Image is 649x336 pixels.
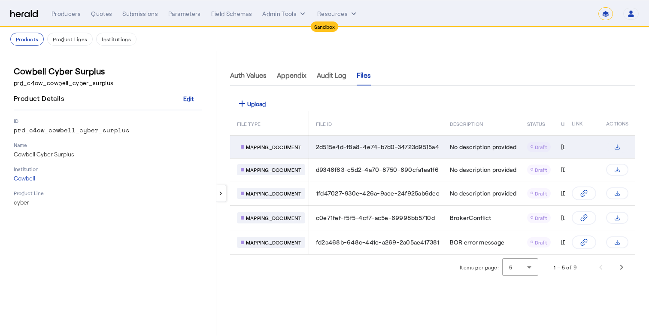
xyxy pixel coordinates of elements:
span: [DATE] 2:46 PM [561,143,604,150]
img: Herald Logo [10,10,38,18]
span: Files [357,72,371,79]
span: 1fd47027-930e-426a-9ace-24f925ab6dec [316,189,440,198]
h3: Cowbell Cyber Surplus [14,65,202,77]
p: prd_c4ow_cowbell_cyber_surplus [14,79,202,87]
button: Products [10,33,44,46]
span: No description provided [450,143,517,151]
span: [DATE] 4:39 PM [561,238,604,246]
th: Link [564,111,600,135]
div: Items per page: [460,263,499,272]
span: MAPPING_DOCUMENT [246,190,301,197]
a: Appendix [277,65,306,86]
div: Field Schemas [211,9,252,18]
span: No description provided [450,165,517,174]
span: FILE ID [316,119,332,128]
span: DESCRIPTION [450,119,483,128]
span: MAPPING_DOCUMENT [246,166,301,173]
mat-icon: add [237,98,247,109]
p: cyber [14,198,202,207]
span: [DATE] 2:41 PM [561,166,601,173]
p: Product Line [14,189,202,196]
span: BOR error message [450,238,504,247]
th: Actions [599,111,635,135]
span: [DATE] 1:19 PM [561,189,600,197]
div: Parameters [168,9,201,18]
button: Upload [230,96,273,111]
p: Name [14,141,202,148]
a: Audit Log [317,65,346,86]
span: FILE TYPE [237,119,261,128]
span: MAPPING_DOCUMENT [246,144,301,150]
p: Institution [14,165,202,172]
div: Edit [183,94,194,103]
a: Auth Values [230,65,267,86]
span: Auth Values [230,72,267,79]
span: 5 [509,264,513,270]
span: Draft [535,190,547,196]
button: Next page [611,257,632,278]
div: Quotes [91,9,112,18]
span: No description provided [450,189,517,198]
mat-icon: keyboard_arrow_left [217,189,224,197]
button: Product Lines [47,33,93,46]
div: Sandbox [311,21,339,32]
div: Producers [52,9,81,18]
span: MAPPING_DOCUMENT [246,214,301,221]
button: Edit [175,91,202,106]
span: Draft [535,167,547,173]
span: [DATE] 5:50 PM [561,214,603,221]
span: Draft [535,215,547,221]
a: Files [357,65,371,86]
button: internal dropdown menu [262,9,307,18]
p: prd_c4ow_cowbell_cyber_surplus [14,126,202,134]
span: Appendix [277,72,306,79]
span: BrokerConflict [450,214,491,222]
p: ID [14,117,202,124]
span: UPLOADED AT [561,119,595,128]
div: Submissions [122,9,158,18]
span: d9346f83-c5d2-4a70-8750-690cfa1ea1f6 [316,165,439,174]
div: Upload [237,98,266,109]
span: fd2a468b-648c-441c-a269-2a05ae417381 [316,238,439,247]
div: 1 – 5 of 9 [554,263,577,272]
span: Draft [535,144,547,150]
span: Draft [535,239,547,245]
p: Cowbell [14,174,202,183]
h4: Product Details [14,93,67,104]
button: Institutions [96,33,136,46]
span: c0e71fef-f5f5-4cf7-ac5e-69998bb5710d [316,214,435,222]
button: Resources dropdown menu [317,9,358,18]
span: STATUS [527,119,546,128]
span: MAPPING_DOCUMENT [246,239,301,246]
p: Cowbell Cyber Surplus [14,150,202,159]
span: 2d515e4d-f8a8-4e74-b7d0-34723d9515a4 [316,143,439,151]
span: Audit Log [317,72,346,79]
